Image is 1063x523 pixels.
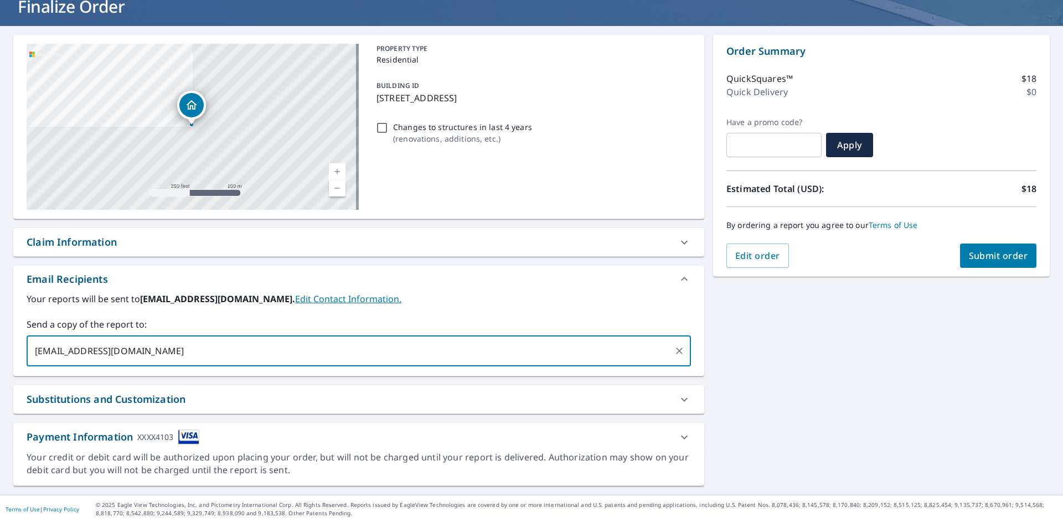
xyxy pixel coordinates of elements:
label: Have a promo code? [726,117,822,127]
a: EditContactInfo [295,293,401,305]
div: Payment InformationXXXX4103cardImage [13,423,704,451]
p: [STREET_ADDRESS] [376,91,687,105]
label: Your reports will be sent to [27,292,691,305]
p: © 2025 Eagle View Technologies, Inc. and Pictometry International Corp. All Rights Reserved. Repo... [96,501,1057,517]
a: Current Level 17, Zoom In [329,163,345,180]
p: PROPERTY TYPE [376,44,687,54]
p: Changes to structures in last 4 years [393,121,532,133]
p: | [6,506,79,512]
a: Terms of Use [869,220,918,230]
p: Quick Delivery [726,85,788,99]
p: $0 [1026,85,1036,99]
a: Terms of Use [6,505,40,513]
div: Dropped pin, building 1, Residential property, 5416 SW 131st Ave Miami, FL 33175 [177,91,206,125]
a: Privacy Policy [43,505,79,513]
label: Send a copy of the report to: [27,318,691,331]
button: Edit order [726,244,789,268]
div: Claim Information [13,228,704,256]
p: QuickSquares™ [726,72,793,85]
p: Residential [376,54,687,65]
div: Your credit or debit card will be authorized upon placing your order, but will not be charged unt... [27,451,691,477]
b: [EMAIL_ADDRESS][DOMAIN_NAME]. [140,293,295,305]
p: By ordering a report you agree to our [726,220,1036,230]
div: XXXX4103 [137,429,173,444]
p: $18 [1021,182,1036,195]
button: Clear [672,343,687,359]
div: Email Recipients [27,272,108,287]
span: Edit order [735,250,780,262]
button: Apply [826,133,873,157]
img: cardImage [178,429,199,444]
button: Submit order [960,244,1037,268]
span: Apply [835,139,864,151]
span: Submit order [969,250,1028,262]
div: Substitutions and Customization [13,385,704,413]
a: Current Level 17, Zoom Out [329,180,345,196]
p: BUILDING ID [376,81,419,90]
p: Estimated Total (USD): [726,182,881,195]
p: Order Summary [726,44,1036,59]
div: Substitutions and Customization [27,392,185,407]
p: ( renovations, additions, etc. ) [393,133,532,144]
p: $18 [1021,72,1036,85]
div: Payment Information [27,429,199,444]
div: Email Recipients [13,266,704,292]
div: Claim Information [27,235,117,250]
